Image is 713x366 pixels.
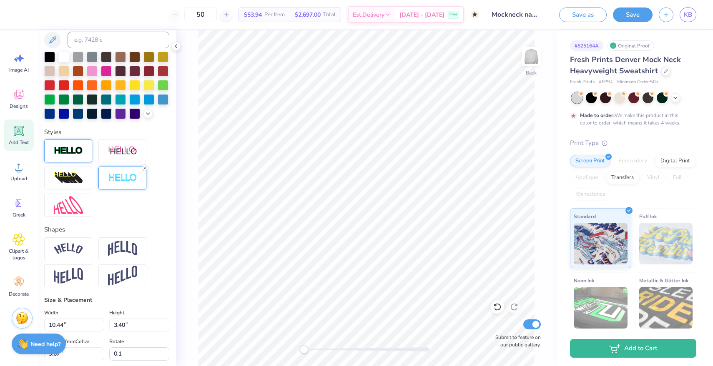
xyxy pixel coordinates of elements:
[574,276,594,285] span: Neon Ink
[642,172,665,184] div: Vinyl
[608,40,654,51] div: Original Proof
[570,40,603,51] div: # 525164A
[108,146,137,156] img: Shadow
[570,172,603,184] div: Applique
[680,7,696,22] a: KB
[523,48,540,65] img: Back
[559,7,607,22] button: Save as
[44,127,61,137] label: Styles
[54,268,83,284] img: Flag
[570,55,681,76] span: Fresh Prints Denver Mock Neck Heavyweight Sweatshirt
[655,155,695,167] div: Digital Print
[570,138,696,148] div: Print Type
[30,340,60,348] strong: Need help?
[13,212,25,218] span: Greek
[613,7,653,22] button: Save
[68,32,169,48] input: e.g. 7428 c
[54,196,83,214] img: Free Distort
[44,225,65,234] label: Shapes
[54,146,83,156] img: Stroke
[574,287,628,329] img: Neon Ink
[580,112,683,127] div: We make this product in this color to order, which means it takes 4 weeks.
[44,308,58,318] label: Width
[668,172,687,184] div: Foil
[613,155,653,167] div: Embroidery
[574,212,596,221] span: Standard
[10,103,28,110] span: Designs
[639,287,693,329] img: Metallic & Glitter Ink
[44,336,89,346] label: Distance from Collar
[295,10,321,19] span: $2,697.00
[9,291,29,297] span: Decorate
[5,248,33,261] span: Clipart & logos
[526,69,537,77] div: Back
[580,112,615,119] strong: Made to order:
[44,296,169,304] div: Size & Placement
[300,345,308,354] div: Accessibility label
[606,172,639,184] div: Transfers
[570,79,595,86] span: Fresh Prints
[639,223,693,264] img: Puff Ink
[264,10,285,19] span: Per Item
[108,173,137,183] img: Negative Space
[399,10,444,19] span: [DATE] - [DATE]
[108,241,137,256] img: Arch
[485,6,547,23] input: Untitled Design
[184,7,217,22] input: – –
[9,139,29,146] span: Add Text
[54,243,83,254] img: Arc
[570,188,610,201] div: Rhinestones
[9,67,29,73] span: Image AI
[108,266,137,286] img: Rise
[639,212,657,221] span: Puff Ink
[109,308,124,318] label: Height
[570,339,696,358] button: Add to Cart
[109,336,124,346] label: Rotate
[54,172,83,185] img: 3D Illusion
[639,276,688,285] span: Metallic & Glitter Ink
[449,12,457,17] span: Free
[570,155,610,167] div: Screen Print
[244,10,262,19] span: $53.94
[323,10,336,19] span: Total
[491,334,541,349] label: Submit to feature on our public gallery.
[10,175,27,182] span: Upload
[599,79,613,86] span: # FP94
[574,223,628,264] img: Standard
[353,10,384,19] span: Est. Delivery
[617,79,659,86] span: Minimum Order: 50 +
[684,10,692,20] span: KB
